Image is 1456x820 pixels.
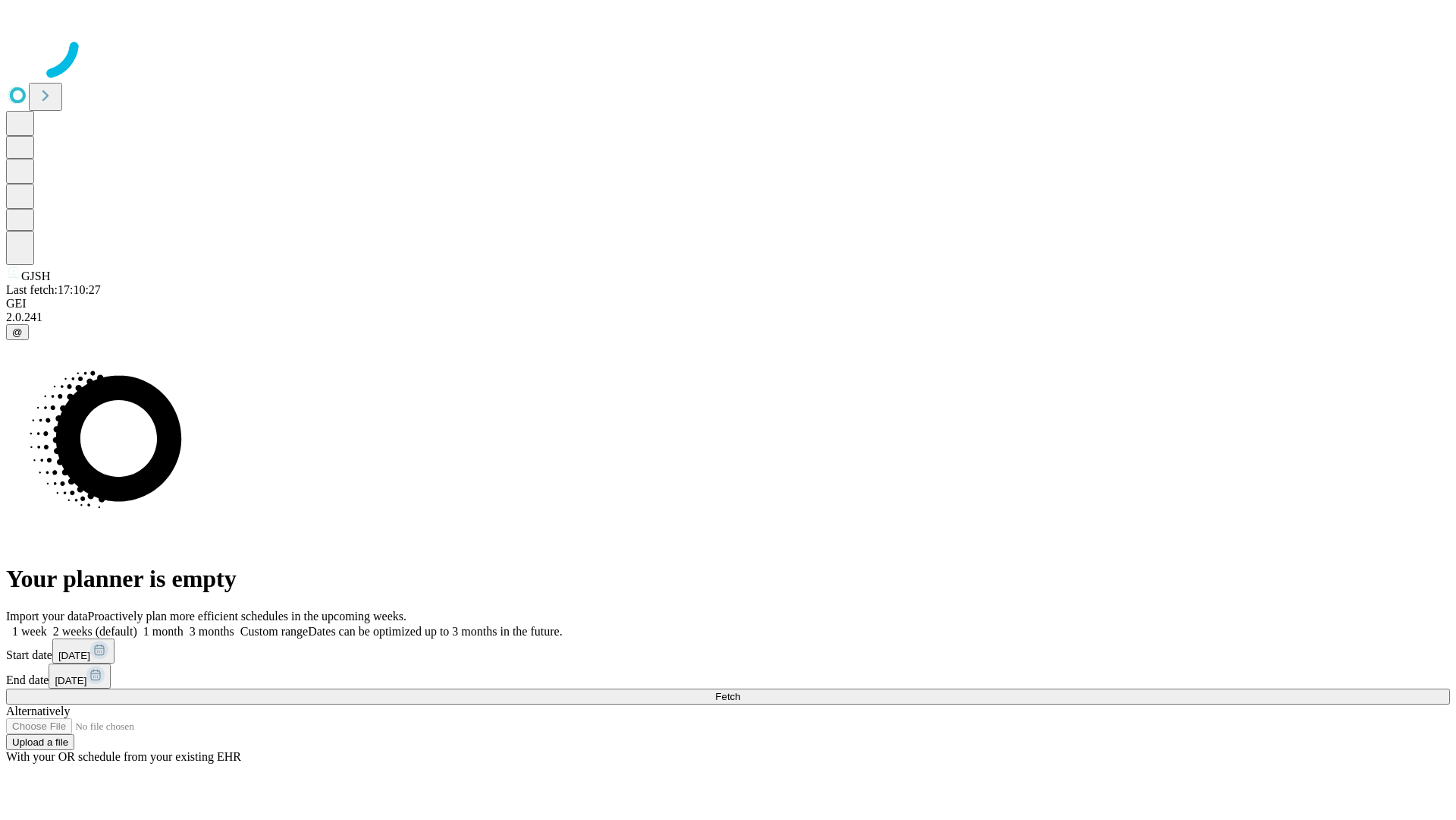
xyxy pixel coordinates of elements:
[58,650,90,661] span: [DATE]
[6,297,1450,311] div: GEI
[12,625,47,638] span: 1 week
[12,326,23,338] span: @
[6,664,1450,689] div: End date
[6,311,1450,324] div: 2.0.241
[143,625,184,638] span: 1 month
[308,625,562,638] span: Dates can be optimized up to 3 months in the future.
[6,705,70,717] span: Alternatively
[6,565,1450,593] h1: Your planner is empty
[6,324,29,340] button: @
[6,610,88,623] span: Import your data
[240,625,308,638] span: Custom range
[55,675,86,686] span: [DATE]
[190,625,234,638] span: 3 months
[6,750,241,763] span: With your OR schedule from your existing EHR
[21,270,50,282] span: GJSH
[6,639,1450,664] div: Start date
[6,283,101,296] span: Last fetch: 17:10:27
[6,734,74,750] button: Upload a file
[52,639,115,664] button: [DATE]
[6,689,1450,705] button: Fetch
[88,610,406,623] span: Proactively plan more efficient schedules in the upcoming weeks.
[53,625,137,638] span: 2 weeks (default)
[715,691,740,702] span: Fetch
[49,664,111,689] button: [DATE]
